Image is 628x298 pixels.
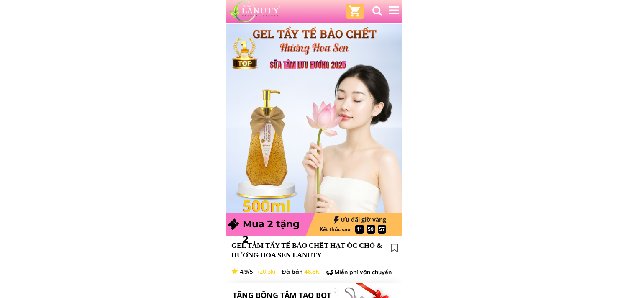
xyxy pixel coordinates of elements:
[240,268,263,276] h3: 4.9/5
[243,193,292,218] h1: 500ml
[243,216,308,247] h3: Mua 2 tặng 2
[253,25,392,43] h3: GEL TẨY TẾ BÀO CHẾT
[372,225,376,233] h3: :
[320,225,354,233] h3: Kết thúc sau
[361,225,364,233] h3: :
[280,39,360,57] h3: Hương Hoa Sen
[334,268,402,277] h3: Miễn phí vận chuyển
[282,268,302,275] span: Đã bán
[258,268,279,276] h3: (20.3k)
[325,216,386,223] h3: Ưu đãi giờ vàng
[231,241,384,261] h3: GEL TẮM TẨY TẾ BÀO CHẾT HẠT ÓC CHÓ & HƯƠNG HOA SEN LANUTY
[304,268,319,275] span: 46.8K
[270,59,358,72] h3: SỮA TẮM LƯU HƯƠNG 2025
[242,193,302,218] h1: 500ml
